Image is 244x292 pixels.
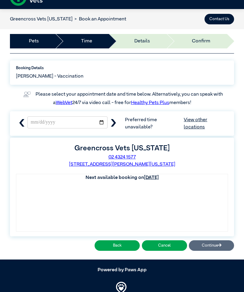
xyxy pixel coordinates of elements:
button: Cancel [142,240,187,251]
label: Please select your appointment date and time below. Alternatively, you can speak with a 24/7 via ... [36,92,224,105]
span: [PERSON_NAME] - Vaccination [16,73,83,80]
a: WebVet [56,100,72,105]
th: Next available booking on [16,174,228,181]
a: Time [81,38,92,45]
u: [DATE] [144,175,159,180]
nav: breadcrumb [10,16,126,23]
li: Book an Appointment [73,16,126,23]
a: View other locations [184,116,228,131]
button: Contact Us [205,14,234,24]
img: vet [21,90,33,99]
h5: Powered by Paws App [10,267,234,273]
label: Greencross Vets [US_STATE] [74,145,170,152]
a: Pets [29,38,39,45]
a: Healthy Pets Plus [131,100,169,105]
span: Preferred time unavailable? [125,116,228,131]
label: Booking Details [16,65,228,71]
button: Back [95,240,140,251]
a: Greencross Vets [US_STATE] [10,17,73,22]
a: [STREET_ADDRESS][PERSON_NAME][US_STATE] [69,162,175,167]
a: 02 4324 1577 [108,155,136,160]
